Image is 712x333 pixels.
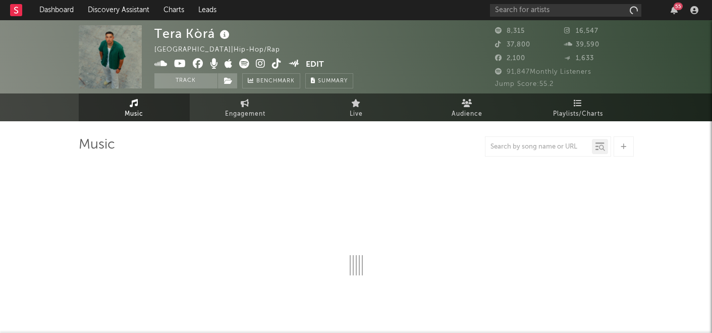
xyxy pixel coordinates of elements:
[225,108,265,120] span: Engagement
[495,69,591,75] span: 91,847 Monthly Listeners
[305,73,353,88] button: Summary
[412,93,523,121] a: Audience
[190,93,301,121] a: Engagement
[564,55,594,62] span: 1,633
[485,143,592,151] input: Search by song name or URL
[242,73,300,88] a: Benchmark
[495,81,554,87] span: Jump Score: 55.2
[154,44,292,56] div: [GEOGRAPHIC_DATA] | Hip-Hop/Rap
[674,3,683,10] div: 55
[350,108,363,120] span: Live
[318,78,348,84] span: Summary
[154,25,232,42] div: Tera Kòrá
[495,55,525,62] span: 2,100
[301,93,412,121] a: Live
[125,108,143,120] span: Music
[553,108,603,120] span: Playlists/Charts
[564,41,599,48] span: 39,590
[306,59,324,71] button: Edit
[490,4,641,17] input: Search for artists
[452,108,482,120] span: Audience
[79,93,190,121] a: Music
[154,73,217,88] button: Track
[495,41,530,48] span: 37,800
[495,28,525,34] span: 8,315
[256,75,295,87] span: Benchmark
[564,28,598,34] span: 16,547
[671,6,678,14] button: 55
[523,93,634,121] a: Playlists/Charts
